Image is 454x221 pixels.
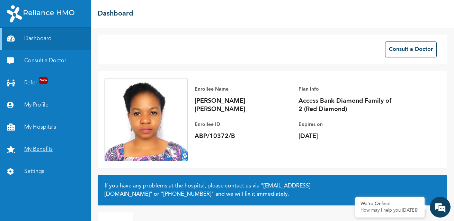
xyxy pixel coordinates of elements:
p: ABP/10372/B [195,132,292,140]
textarea: Type your message and hit 'Enter' [3,161,132,185]
div: We're Online! [360,201,419,207]
p: [DATE] [299,132,395,140]
p: Access Bank Diamond Family of 2 (Red Diamond) [299,97,395,113]
span: Conversation [3,197,68,202]
span: New [39,77,48,84]
h2: If you have any problems at the hospital, please contact us via or and we will fix it immediately. [105,182,440,199]
a: "[PHONE_NUMBER]" [161,192,214,197]
p: Plan Info [299,85,395,93]
p: How may I help you today? [360,208,419,213]
p: Enrollee ID [195,120,292,129]
img: RelianceHMO's Logo [7,5,74,22]
div: Minimize live chat window [114,3,130,20]
p: Enrollee Name [195,85,292,93]
img: Enrollee [105,78,188,161]
h2: Dashboard [98,9,133,19]
p: Expires on [299,120,395,129]
span: We're online! [40,73,96,143]
p: [PERSON_NAME] [PERSON_NAME] [195,97,292,113]
div: Chat with us now [36,39,116,48]
div: FAQs [68,185,132,206]
img: d_794563401_company_1708531726252_794563401 [13,35,28,52]
button: Consult a Doctor [385,42,437,57]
